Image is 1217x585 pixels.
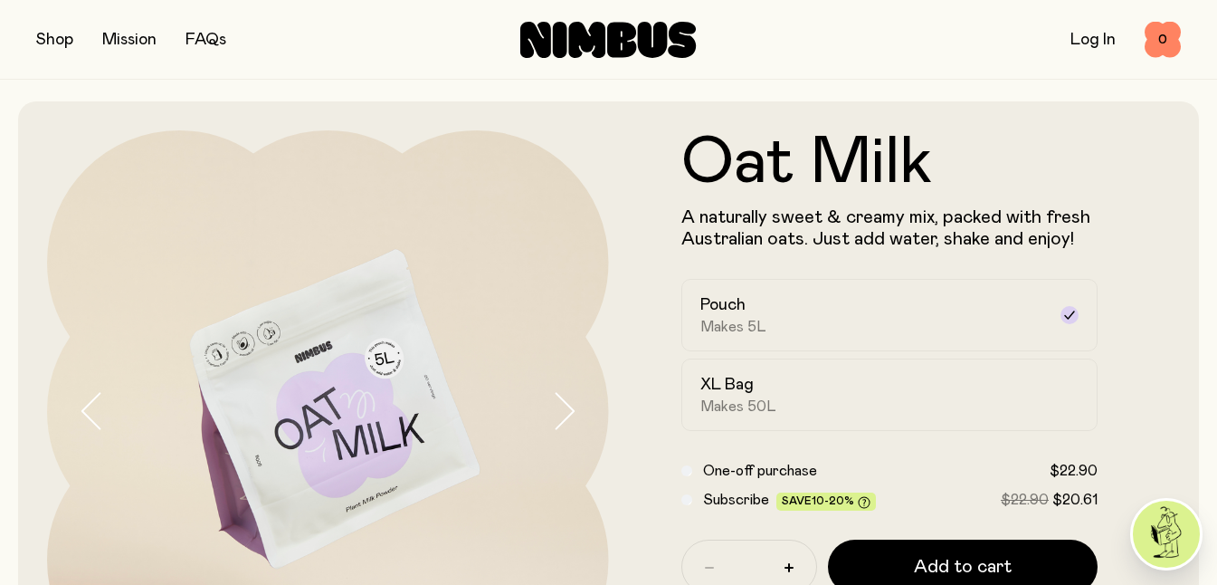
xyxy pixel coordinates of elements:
img: agent [1133,501,1200,568]
h1: Oat Milk [681,130,1098,196]
a: Mission [102,32,157,48]
p: A naturally sweet & creamy mix, packed with fresh Australian oats. Just add water, shake and enjoy! [681,206,1098,250]
span: Save [782,495,870,509]
a: FAQs [185,32,226,48]
span: 10-20% [812,495,854,506]
span: Add to cart [914,554,1012,580]
span: $20.61 [1052,493,1098,507]
span: $22.90 [1001,493,1049,507]
a: Log In [1070,32,1116,48]
h2: Pouch [700,294,746,316]
h2: XL Bag [700,374,754,396]
span: Makes 50L [700,398,776,416]
button: 0 [1145,22,1181,58]
span: Subscribe [703,493,769,507]
span: One-off purchase [703,464,817,478]
span: Makes 5L [700,318,766,336]
span: $22.90 [1050,464,1098,478]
